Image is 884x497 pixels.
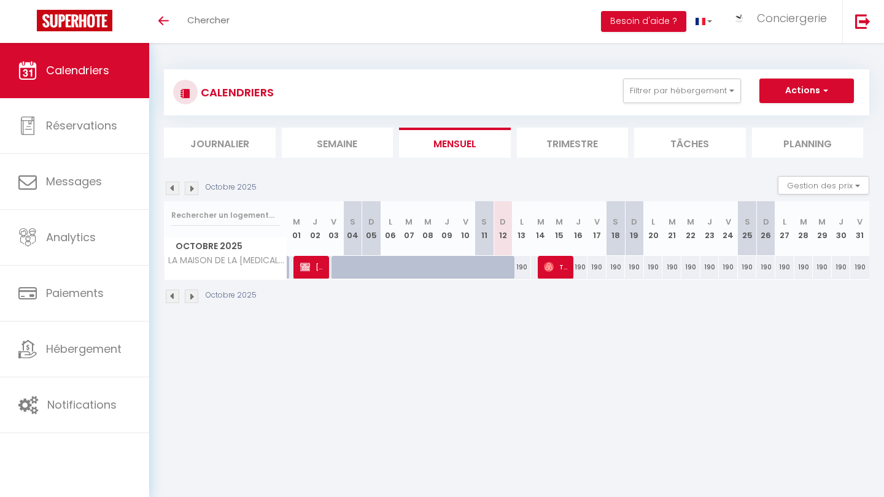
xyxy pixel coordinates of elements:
abbr: V [857,216,863,228]
abbr: M [818,216,826,228]
abbr: S [481,216,487,228]
abbr: L [783,216,786,228]
abbr: D [763,216,769,228]
th: 20 [644,201,663,256]
th: 03 [325,201,344,256]
div: 190 [850,256,869,279]
abbr: S [613,216,618,228]
abbr: M [293,216,300,228]
li: Planning [752,128,864,158]
abbr: M [687,216,694,228]
span: Chercher [187,13,230,26]
abbr: V [463,216,468,228]
div: 190 [775,256,794,279]
div: 190 [794,256,813,279]
div: 190 [700,256,719,279]
button: Gestion des prix [778,176,869,195]
th: 06 [381,201,400,256]
abbr: D [631,216,637,228]
span: Conciergerie [757,10,827,26]
span: Tab To Tap [544,255,569,279]
button: Besoin d'aide ? [601,11,686,32]
th: 28 [794,201,813,256]
abbr: M [405,216,413,228]
th: 04 [343,201,362,256]
th: 27 [775,201,794,256]
th: 21 [662,201,681,256]
th: 15 [550,201,569,256]
input: Rechercher un logement... [171,204,280,226]
button: Actions [759,79,854,103]
th: 11 [475,201,494,256]
abbr: S [745,216,750,228]
div: 190 [681,256,700,279]
abbr: V [331,216,336,228]
th: 02 [306,201,325,256]
span: Paiements [46,285,104,301]
li: Journalier [164,128,276,158]
abbr: V [726,216,731,228]
li: Mensuel [399,128,511,158]
div: 190 [607,256,626,279]
abbr: V [594,216,600,228]
th: 26 [756,201,775,256]
button: Filtrer par hébergement [623,79,741,103]
div: 190 [813,256,832,279]
li: Tâches [634,128,746,158]
abbr: D [368,216,374,228]
abbr: S [350,216,355,228]
span: Réservations [46,118,117,133]
span: LA MAISON DE LA [MEDICAL_DATA] Située en plein coeur de ville [166,256,289,265]
li: Trimestre [517,128,629,158]
th: 12 [494,201,513,256]
th: 14 [531,201,550,256]
h3: CALENDRIERS [198,79,274,106]
abbr: M [669,216,676,228]
span: [PERSON_NAME] [300,255,325,279]
div: 190 [662,256,681,279]
p: Octobre 2025 [206,290,257,301]
th: 01 [287,201,306,256]
th: 16 [568,201,587,256]
th: 05 [362,201,381,256]
th: 23 [700,201,719,256]
p: Octobre 2025 [206,182,257,193]
div: 190 [756,256,775,279]
th: 30 [832,201,851,256]
div: 190 [568,256,587,279]
span: Calendriers [46,63,109,78]
div: 190 [719,256,738,279]
div: 190 [644,256,663,279]
div: 190 [738,256,757,279]
span: Analytics [46,229,96,245]
abbr: M [537,216,545,228]
img: logout [855,13,870,29]
th: 24 [719,201,738,256]
th: 09 [437,201,456,256]
abbr: J [312,216,317,228]
th: 19 [625,201,644,256]
div: 190 [832,256,851,279]
div: 190 [587,256,607,279]
div: 190 [513,256,532,279]
abbr: M [556,216,563,228]
abbr: M [424,216,432,228]
li: Semaine [282,128,394,158]
abbr: J [839,216,843,228]
abbr: D [500,216,506,228]
span: Notifications [47,397,117,412]
abbr: J [444,216,449,228]
th: 10 [456,201,475,256]
th: 18 [607,201,626,256]
abbr: M [800,216,807,228]
img: Super Booking [37,10,112,31]
div: 190 [625,256,644,279]
span: Messages [46,174,102,189]
abbr: J [707,216,712,228]
span: Hébergement [46,341,122,356]
th: 07 [400,201,419,256]
th: 13 [513,201,532,256]
th: 22 [681,201,700,256]
span: Octobre 2025 [165,237,287,255]
th: 29 [813,201,832,256]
